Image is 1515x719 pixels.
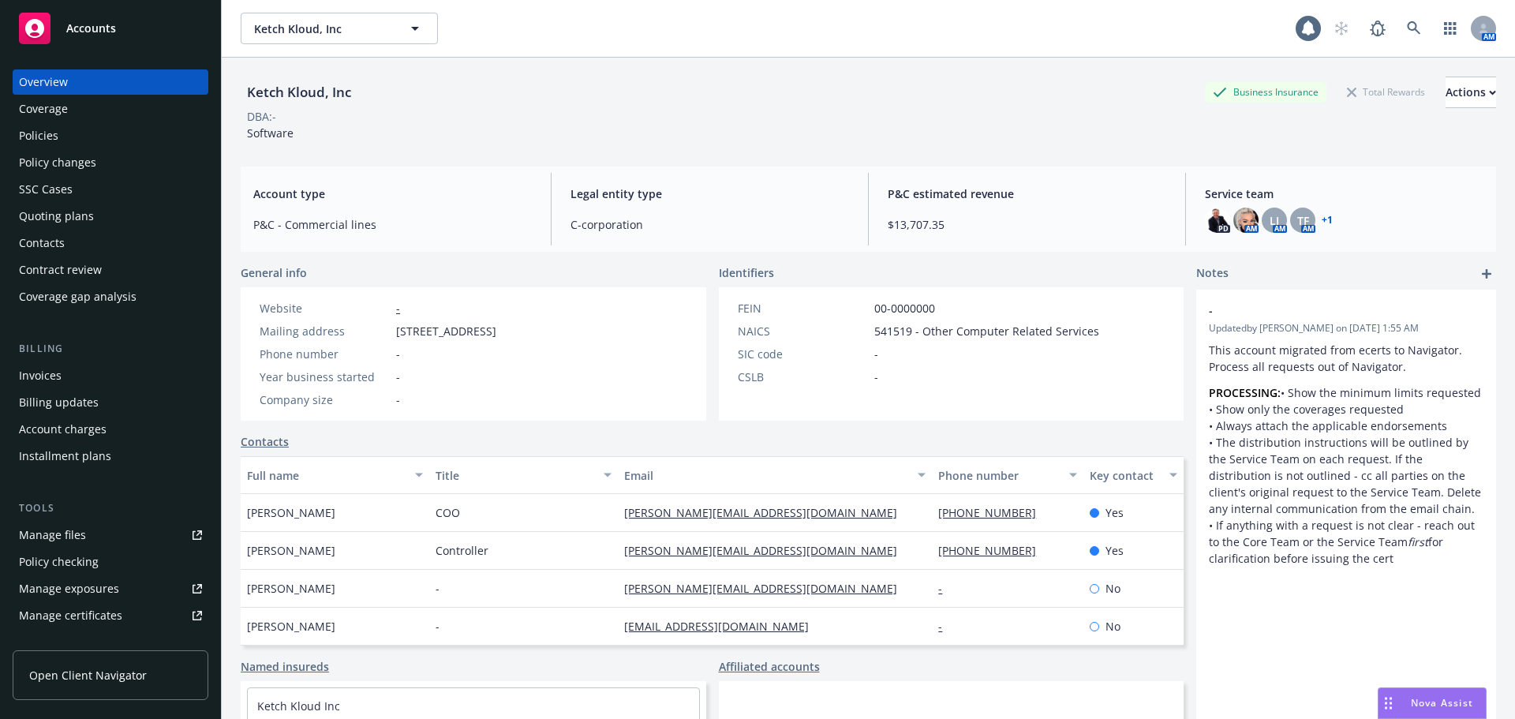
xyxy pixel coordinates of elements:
div: Account charges [19,417,107,442]
div: Coverage [19,96,68,122]
div: Actions [1446,77,1496,107]
div: Phone number [260,346,390,362]
span: TF [1297,212,1309,229]
span: Yes [1105,542,1124,559]
a: Contacts [13,230,208,256]
span: No [1105,580,1120,597]
a: [EMAIL_ADDRESS][DOMAIN_NAME] [624,619,821,634]
div: CSLB [738,369,868,385]
a: Manage claims [13,630,208,655]
div: NAICS [738,323,868,339]
div: Total Rewards [1339,82,1433,102]
a: Quoting plans [13,204,208,229]
span: COO [436,504,460,521]
span: Identifiers [719,264,774,281]
a: Affiliated accounts [719,658,820,675]
a: [PERSON_NAME][EMAIL_ADDRESS][DOMAIN_NAME] [624,581,910,596]
a: Coverage [13,96,208,122]
a: [PHONE_NUMBER] [938,505,1049,520]
div: Tools [13,500,208,516]
button: Ketch Kloud, Inc [241,13,438,44]
div: SSC Cases [19,177,73,202]
div: Phone number [938,467,1059,484]
span: - [1209,302,1442,319]
a: Ketch Kloud Inc [257,698,340,713]
div: Website [260,300,390,316]
span: - [874,369,878,385]
button: Actions [1446,77,1496,108]
span: Open Client Navigator [29,667,147,683]
a: Report a Bug [1362,13,1393,44]
div: Policy checking [19,549,99,575]
button: Phone number [932,456,1083,494]
button: Title [429,456,618,494]
div: Company size [260,391,390,408]
div: Coverage gap analysis [19,284,137,309]
div: Overview [19,69,68,95]
a: Contract review [13,257,208,283]
div: Policies [19,123,58,148]
img: photo [1205,208,1230,233]
div: Manage certificates [19,603,122,628]
a: Billing updates [13,390,208,415]
span: General info [241,264,307,281]
span: - [396,391,400,408]
a: - [938,581,955,596]
a: Manage exposures [13,576,208,601]
div: Contract review [19,257,102,283]
button: Full name [241,456,429,494]
a: Search [1398,13,1430,44]
span: No [1105,618,1120,635]
span: 00-0000000 [874,300,935,316]
span: Yes [1105,504,1124,521]
div: Installment plans [19,444,111,469]
div: Drag to move [1378,688,1398,718]
a: Invoices [13,363,208,388]
a: Manage certificates [13,603,208,628]
div: Policy changes [19,150,96,175]
span: Account type [253,185,532,202]
p: This account migrated from ecerts to Navigator. Process all requests out of Navigator. [1209,342,1483,375]
div: Key contact [1090,467,1160,484]
span: - [396,369,400,385]
div: Manage files [19,522,86,548]
span: - [436,618,440,635]
a: Overview [13,69,208,95]
span: P&C estimated revenue [888,185,1166,202]
a: Installment plans [13,444,208,469]
div: Title [436,467,594,484]
div: Email [624,467,908,484]
span: 541519 - Other Computer Related Services [874,323,1099,339]
div: Invoices [19,363,62,388]
div: Contacts [19,230,65,256]
strong: PROCESSING: [1209,385,1281,400]
div: Manage claims [19,630,99,655]
span: - [436,580,440,597]
span: - [874,346,878,362]
button: Key contact [1083,456,1184,494]
a: [PERSON_NAME][EMAIL_ADDRESS][DOMAIN_NAME] [624,505,910,520]
a: add [1477,264,1496,283]
div: Mailing address [260,323,390,339]
a: Manage files [13,522,208,548]
span: C-corporation [570,216,849,233]
div: Business Insurance [1205,82,1326,102]
span: LI [1270,212,1279,229]
span: [STREET_ADDRESS] [396,323,496,339]
span: [PERSON_NAME] [247,580,335,597]
a: Account charges [13,417,208,442]
div: FEIN [738,300,868,316]
a: SSC Cases [13,177,208,202]
a: Policy changes [13,150,208,175]
div: DBA: - [247,108,276,125]
span: P&C - Commercial lines [253,216,532,233]
span: [PERSON_NAME] [247,618,335,635]
span: [PERSON_NAME] [247,504,335,521]
img: photo [1233,208,1259,233]
span: Ketch Kloud, Inc [254,21,391,37]
span: - [396,346,400,362]
span: $13,707.35 [888,216,1166,233]
p: • Show the minimum limits requested • Show only the coverages requested • Always attach the appli... [1209,384,1483,567]
div: SIC code [738,346,868,362]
